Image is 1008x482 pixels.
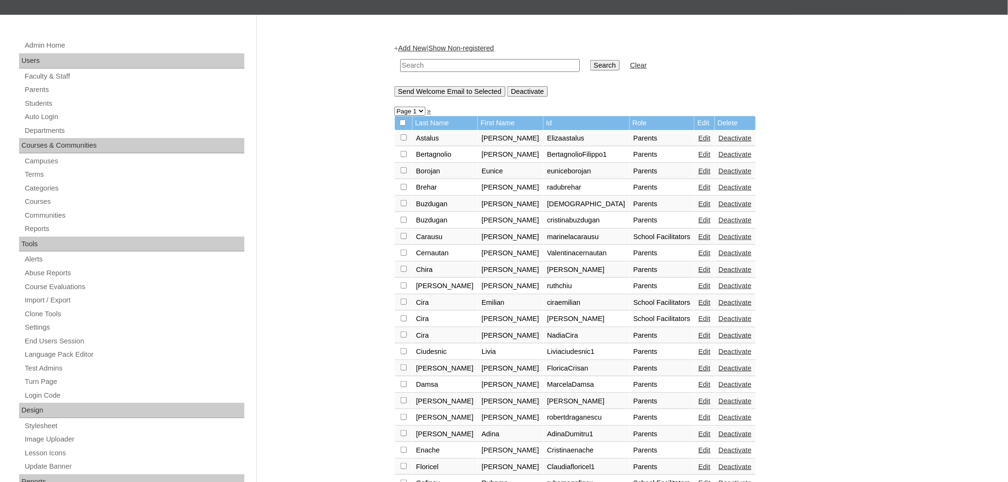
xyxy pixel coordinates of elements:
td: Parents [630,328,695,344]
a: Deactivate [719,151,752,158]
input: Search [590,60,620,70]
a: Edit [698,299,710,306]
a: Students [24,98,244,110]
a: Terms [24,169,244,181]
a: Parents [24,84,244,96]
a: Import / Export [24,294,244,306]
td: Adina [478,426,543,442]
a: Login Code [24,390,244,402]
td: ciraemilian [544,295,629,311]
a: Deactivate [719,183,752,191]
a: Departments [24,125,244,137]
td: Parents [630,163,695,180]
td: [PERSON_NAME] [478,328,543,344]
a: Courses [24,196,244,208]
a: Edit [698,381,710,388]
td: [PERSON_NAME] [478,131,543,147]
a: Edit [698,315,710,322]
td: [PERSON_NAME] [478,361,543,377]
td: [PERSON_NAME] [478,212,543,229]
a: End Users Session [24,335,244,347]
a: Edit [698,446,710,454]
a: Deactivate [719,397,752,405]
td: Chira [413,262,478,278]
td: Cira [413,328,478,344]
td: [PERSON_NAME] [478,377,543,393]
a: Edit [698,348,710,355]
a: Edit [698,364,710,372]
td: Emilian [478,295,543,311]
td: [PERSON_NAME] [478,180,543,196]
td: First Name [478,116,543,130]
a: Clear [630,61,647,69]
td: Cira [413,295,478,311]
td: Parents [630,410,695,426]
input: Search [400,59,580,72]
td: Parents [630,344,695,360]
td: Damsa [413,377,478,393]
td: School Facilitators [630,311,695,327]
a: Deactivate [719,249,752,257]
td: Parents [630,212,695,229]
a: Edit [698,463,710,471]
div: Tools [19,237,244,252]
td: School Facilitators [630,229,695,245]
td: [PERSON_NAME] [413,361,478,377]
td: [PERSON_NAME] [478,245,543,261]
td: Parents [630,459,695,475]
a: Edit [698,430,710,438]
a: Auto Login [24,111,244,123]
a: Deactivate [719,364,752,372]
a: Turn Page [24,376,244,388]
td: [PERSON_NAME] [478,196,543,212]
div: Courses & Communities [19,138,244,153]
td: Parents [630,361,695,377]
a: Deactivate [719,282,752,290]
td: Last Name [413,116,478,130]
td: School Facilitators [630,295,695,311]
td: [PERSON_NAME] [478,311,543,327]
td: Parents [630,377,695,393]
td: Parents [630,442,695,459]
td: [PERSON_NAME] [478,442,543,459]
a: Lesson Icons [24,447,244,459]
td: [PERSON_NAME] [478,278,543,294]
td: Cira [413,311,478,327]
a: Deactivate [719,348,752,355]
a: Edit [698,233,710,241]
a: Communities [24,210,244,221]
td: Enache [413,442,478,459]
a: Image Uploader [24,433,244,445]
td: [PERSON_NAME] [478,147,543,163]
a: Edit [698,266,710,273]
td: Bertagnolio [413,147,478,163]
a: » [427,107,431,115]
td: [PERSON_NAME] [544,311,629,327]
td: Parents [630,147,695,163]
td: Borojan [413,163,478,180]
a: Deactivate [719,446,752,454]
td: Parents [630,262,695,278]
td: [DEMOGRAPHIC_DATA] [544,196,629,212]
td: Floricel [413,459,478,475]
a: Edit [698,167,710,175]
td: MarcelaDamsa [544,377,629,393]
td: Elizaastalus [544,131,629,147]
td: [PERSON_NAME] [478,262,543,278]
td: robertdraganescu [544,410,629,426]
td: Parents [630,180,695,196]
a: Edit [698,216,710,224]
td: [PERSON_NAME] [413,426,478,442]
td: NadiaCira [544,328,629,344]
a: Deactivate [719,463,752,471]
a: Deactivate [719,381,752,388]
a: Settings [24,321,244,333]
a: Edit [698,397,710,405]
a: Deactivate [719,266,752,273]
a: Language Pack Editor [24,349,244,361]
td: Carausu [413,229,478,245]
td: Edit [695,116,714,130]
td: Cristinaenache [544,442,629,459]
td: [PERSON_NAME] [544,262,629,278]
td: Eunice [478,163,543,180]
